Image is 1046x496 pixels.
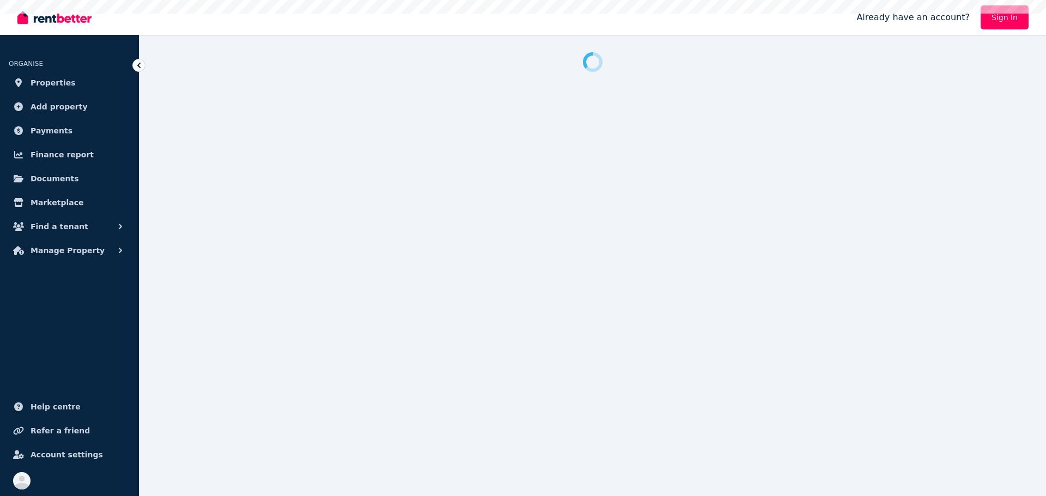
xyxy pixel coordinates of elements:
[31,100,88,113] span: Add property
[9,144,130,166] a: Finance report
[31,196,83,209] span: Marketplace
[9,396,130,418] a: Help centre
[31,244,105,257] span: Manage Property
[9,72,130,94] a: Properties
[9,216,130,237] button: Find a tenant
[17,9,92,26] img: RentBetter
[31,448,103,461] span: Account settings
[31,400,81,413] span: Help centre
[9,120,130,142] a: Payments
[856,11,970,24] span: Already have an account?
[9,192,130,213] a: Marketplace
[31,172,79,185] span: Documents
[9,168,130,189] a: Documents
[31,76,76,89] span: Properties
[9,96,130,118] a: Add property
[9,420,130,442] a: Refer a friend
[9,444,130,466] a: Account settings
[31,148,94,161] span: Finance report
[9,240,130,261] button: Manage Property
[31,124,72,137] span: Payments
[981,5,1029,29] a: Sign In
[31,220,88,233] span: Find a tenant
[31,424,90,437] span: Refer a friend
[9,60,43,68] span: ORGANISE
